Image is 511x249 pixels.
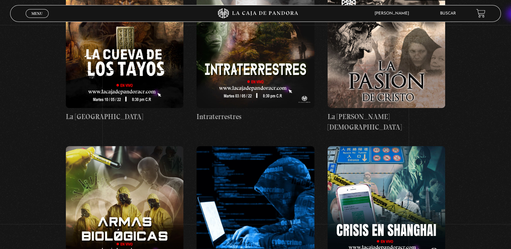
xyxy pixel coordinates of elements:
[31,11,43,16] span: Menu
[371,11,416,16] span: [PERSON_NAME]
[197,111,314,122] h4: Intraterrestres
[66,111,184,122] h4: La [GEOGRAPHIC_DATA]
[328,111,445,133] h4: La [PERSON_NAME][DEMOGRAPHIC_DATA]
[476,9,485,18] a: View your shopping cart
[440,11,456,16] a: Buscar
[29,17,45,22] span: Cerrar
